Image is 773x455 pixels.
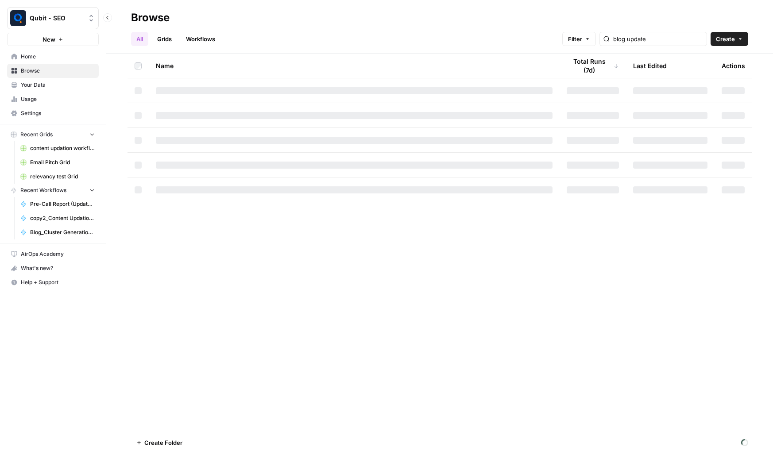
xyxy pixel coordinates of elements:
span: AirOps Academy [21,250,95,258]
a: content updation workflow [16,141,99,155]
button: Recent Workflows [7,184,99,197]
button: New [7,33,99,46]
div: Name [156,54,553,78]
button: What's new? [7,261,99,275]
a: Email Pitch Grid [16,155,99,170]
a: All [131,32,148,46]
div: What's new? [8,262,98,275]
div: Total Runs (7d) [567,54,619,78]
span: New [43,35,55,44]
div: Last Edited [633,54,667,78]
button: Create Folder [131,436,188,450]
span: Browse [21,67,95,75]
span: Settings [21,109,95,117]
span: Email Pitch Grid [30,158,95,166]
a: Your Data [7,78,99,92]
a: copy2_Content Updation V4 Workflow [16,211,99,225]
a: Browse [7,64,99,78]
a: Pre-Call Report (Updated) [16,197,99,211]
a: Workflows [181,32,220,46]
a: Grids [152,32,177,46]
button: Workspace: Qubit - SEO [7,7,99,29]
span: Pre-Call Report (Updated) [30,200,95,208]
span: Filter [568,35,582,43]
span: Create Folder [144,438,182,447]
span: Home [21,53,95,61]
a: AirOps Academy [7,247,99,261]
button: Help + Support [7,275,99,289]
button: Filter [562,32,596,46]
span: Recent Workflows [20,186,66,194]
span: relevancy test Grid [30,173,95,181]
div: Actions [722,54,745,78]
span: content updation workflow [30,144,95,152]
span: Blog_Cluster Generation V3a1 with WP Integration [Live site] [30,228,95,236]
a: Settings [7,106,99,120]
span: Your Data [21,81,95,89]
button: Create [711,32,748,46]
a: Home [7,50,99,64]
a: Usage [7,92,99,106]
div: Browse [131,11,170,25]
a: relevancy test Grid [16,170,99,184]
span: Recent Grids [20,131,53,139]
img: Qubit - SEO Logo [10,10,26,26]
span: copy2_Content Updation V4 Workflow [30,214,95,222]
button: Recent Grids [7,128,99,141]
input: Search [613,35,703,43]
span: Usage [21,95,95,103]
a: Blog_Cluster Generation V3a1 with WP Integration [Live site] [16,225,99,239]
span: Qubit - SEO [30,14,83,23]
span: Create [716,35,735,43]
span: Help + Support [21,278,95,286]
